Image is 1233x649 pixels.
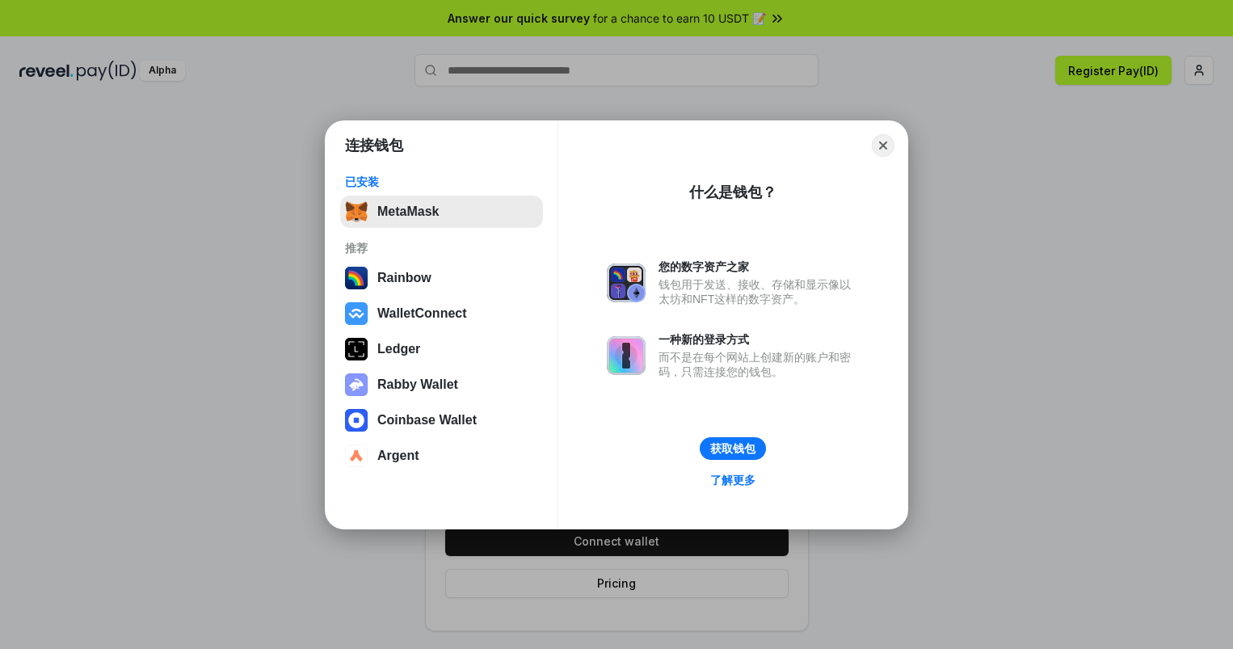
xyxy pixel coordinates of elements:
img: svg+xml,%3Csvg%20xmlns%3D%22http%3A%2F%2Fwww.w3.org%2F2000%2Fsvg%22%20fill%3D%22none%22%20viewBox... [607,336,646,375]
div: Rabby Wallet [377,377,458,392]
button: 获取钱包 [700,437,766,460]
button: Coinbase Wallet [340,404,543,436]
button: Rainbow [340,262,543,294]
img: svg+xml,%3Csvg%20xmlns%3D%22http%3A%2F%2Fwww.w3.org%2F2000%2Fsvg%22%20fill%3D%22none%22%20viewBox... [607,263,646,302]
div: 什么是钱包？ [689,183,776,202]
div: 获取钱包 [710,441,755,456]
button: MetaMask [340,196,543,228]
button: Close [872,134,894,157]
div: 已安装 [345,175,538,189]
img: svg+xml,%3Csvg%20xmlns%3D%22http%3A%2F%2Fwww.w3.org%2F2000%2Fsvg%22%20width%3D%2228%22%20height%3... [345,338,368,360]
img: svg+xml,%3Csvg%20width%3D%2228%22%20height%3D%2228%22%20viewBox%3D%220%200%2028%2028%22%20fill%3D... [345,302,368,325]
img: svg+xml,%3Csvg%20width%3D%2228%22%20height%3D%2228%22%20viewBox%3D%220%200%2028%2028%22%20fill%3D... [345,445,368,467]
div: Ledger [377,342,420,356]
div: 钱包用于发送、接收、存储和显示像以太坊和NFT这样的数字资产。 [659,277,859,306]
img: svg+xml,%3Csvg%20width%3D%2228%22%20height%3D%2228%22%20viewBox%3D%220%200%2028%2028%22%20fill%3D... [345,409,368,432]
div: Coinbase Wallet [377,413,477,428]
img: svg+xml,%3Csvg%20xmlns%3D%22http%3A%2F%2Fwww.w3.org%2F2000%2Fsvg%22%20fill%3D%22none%22%20viewBox... [345,373,368,396]
button: Rabby Wallet [340,369,543,401]
button: WalletConnect [340,297,543,330]
button: Ledger [340,333,543,365]
div: WalletConnect [377,306,467,321]
div: 您的数字资产之家 [659,259,859,274]
img: svg+xml,%3Csvg%20width%3D%22120%22%20height%3D%22120%22%20viewBox%3D%220%200%20120%20120%22%20fil... [345,267,368,289]
div: MetaMask [377,204,439,219]
button: Argent [340,440,543,472]
h1: 连接钱包 [345,136,403,155]
div: 推荐 [345,241,538,255]
div: 了解更多 [710,473,755,487]
div: 而不是在每个网站上创建新的账户和密码，只需连接您的钱包。 [659,350,859,379]
div: Rainbow [377,271,431,285]
div: 一种新的登录方式 [659,332,859,347]
div: Argent [377,449,419,463]
a: 了解更多 [701,470,765,491]
img: svg+xml,%3Csvg%20fill%3D%22none%22%20height%3D%2233%22%20viewBox%3D%220%200%2035%2033%22%20width%... [345,200,368,223]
